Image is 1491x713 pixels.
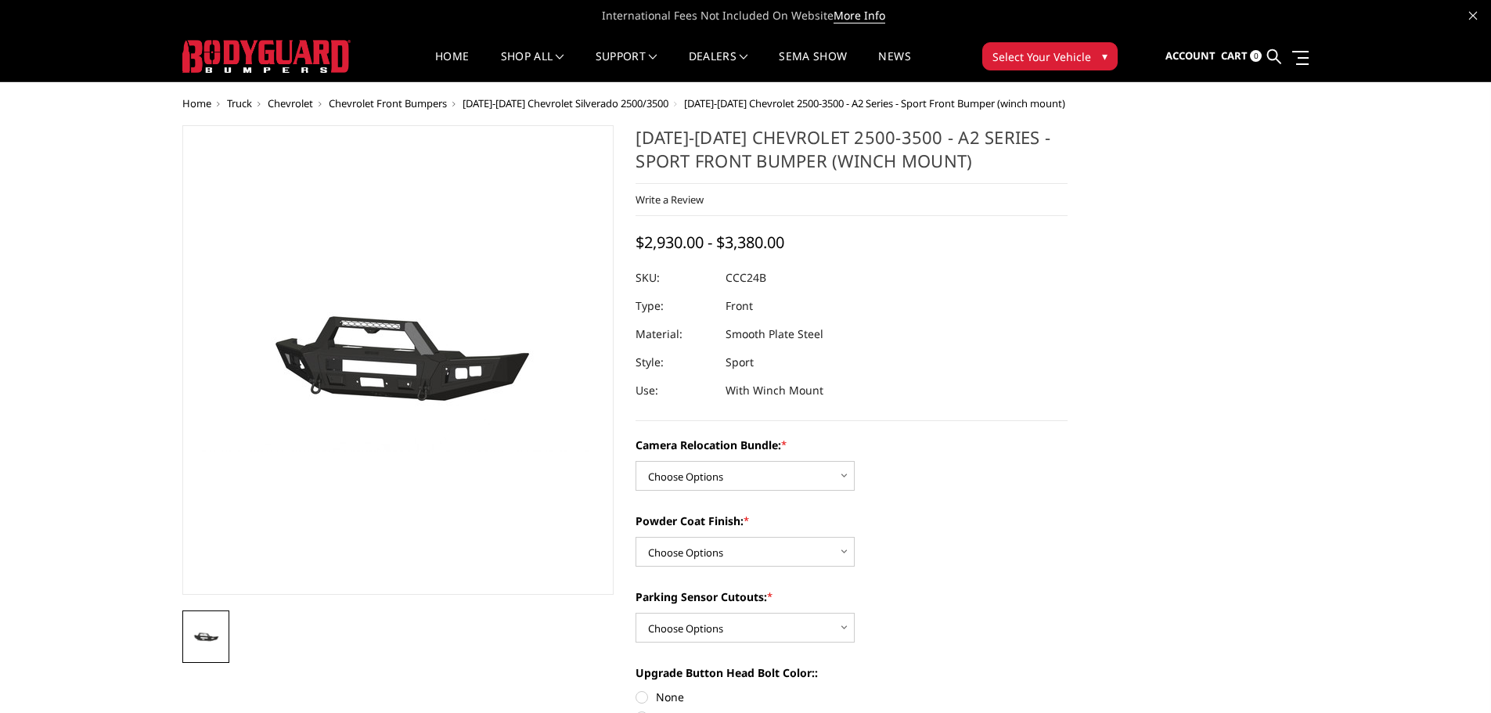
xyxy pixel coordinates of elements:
[982,42,1118,70] button: Select Your Vehicle
[268,96,313,110] a: Chevrolet
[636,664,1068,681] label: Upgrade Button Head Bolt Color::
[726,320,823,348] dd: Smooth Plate Steel
[1221,35,1262,77] a: Cart 0
[779,51,847,81] a: SEMA Show
[636,376,714,405] dt: Use:
[726,292,753,320] dd: Front
[227,96,252,110] a: Truck
[636,513,1068,529] label: Powder Coat Finish:
[329,96,447,110] a: Chevrolet Front Bumpers
[636,320,714,348] dt: Material:
[636,125,1068,184] h1: [DATE]-[DATE] Chevrolet 2500-3500 - A2 Series - Sport Front Bumper (winch mount)
[182,125,614,595] a: 2024-2025 Chevrolet 2500-3500 - A2 Series - Sport Front Bumper (winch mount)
[182,40,351,73] img: BODYGUARD BUMPERS
[636,232,784,253] span: $2,930.00 - $3,380.00
[636,689,1068,705] label: None
[834,8,885,23] a: More Info
[689,51,748,81] a: Dealers
[187,628,225,646] img: 2024-2025 Chevrolet 2500-3500 - A2 Series - Sport Front Bumper (winch mount)
[463,96,668,110] a: [DATE]-[DATE] Chevrolet Silverado 2500/3500
[726,264,766,292] dd: CCC24B
[878,51,910,81] a: News
[1165,35,1215,77] a: Account
[501,51,564,81] a: shop all
[1165,49,1215,63] span: Account
[636,437,1068,453] label: Camera Relocation Bundle:
[636,193,704,207] a: Write a Review
[726,376,823,405] dd: With Winch Mount
[636,348,714,376] dt: Style:
[684,96,1065,110] span: [DATE]-[DATE] Chevrolet 2500-3500 - A2 Series - Sport Front Bumper (winch mount)
[1102,48,1107,64] span: ▾
[596,51,657,81] a: Support
[202,268,593,452] img: 2024-2025 Chevrolet 2500-3500 - A2 Series - Sport Front Bumper (winch mount)
[992,49,1091,65] span: Select Your Vehicle
[726,348,754,376] dd: Sport
[636,292,714,320] dt: Type:
[182,96,211,110] a: Home
[1250,50,1262,62] span: 0
[435,51,469,81] a: Home
[1221,49,1248,63] span: Cart
[636,264,714,292] dt: SKU:
[636,589,1068,605] label: Parking Sensor Cutouts:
